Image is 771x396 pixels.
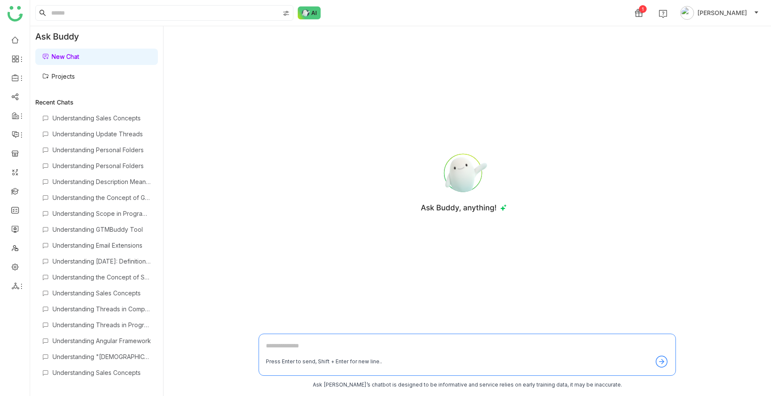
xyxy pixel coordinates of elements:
div: Recent Chats [35,98,158,106]
img: search-type.svg [283,10,290,17]
span: [PERSON_NAME] [697,8,747,18]
div: Understanding Threads in Computing [52,305,151,313]
div: Understanding Sales Concepts [52,369,151,376]
div: Understanding Threads in Programming [52,321,151,328]
div: Understanding Sales Concepts [52,289,151,297]
img: logo [7,6,23,21]
div: Understanding Personal Folders [52,162,151,169]
div: 1 [639,5,647,13]
div: Press Enter to send, Shift + Enter for new line.. [266,358,382,366]
div: Ask [PERSON_NAME]’s chatbot is designed to be informative and service relies on early training da... [259,381,676,389]
div: Understanding Angular Framework [52,337,151,344]
div: Understanding "[DEMOGRAPHIC_DATA]" Concept [52,353,151,360]
img: help.svg [659,9,667,18]
div: Understanding Scope in Programming [52,210,151,217]
div: Understanding Sales Concepts [52,114,151,122]
a: Projects [42,73,75,80]
div: Understanding the Concept of Search [52,273,151,281]
div: Understanding Arrays in Programming [52,385,151,392]
div: Understanding Update Threads [52,130,151,138]
div: Ask Buddy [30,26,163,47]
div: Understanding Email Extensions [52,242,151,249]
div: Understanding GTMBuddy Tool [52,226,151,233]
img: ask-buddy-normal.svg [298,6,321,19]
img: avatar [680,6,694,20]
div: Understanding Description Meaning [52,178,151,185]
div: Understanding [DATE]: Definition & Significance [52,258,151,265]
div: Understanding the Concept of Generality [52,194,151,201]
a: New Chat [42,53,79,60]
div: Understanding Personal Folders [52,146,151,153]
button: [PERSON_NAME] [678,6,761,20]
